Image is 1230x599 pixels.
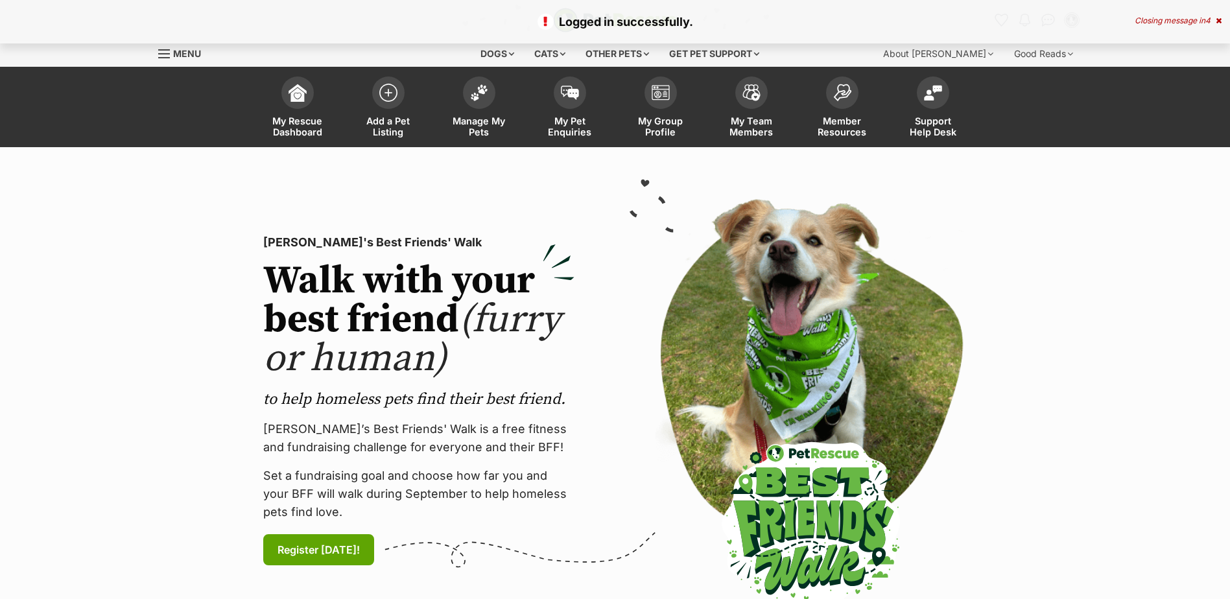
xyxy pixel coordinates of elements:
[904,115,962,137] span: Support Help Desk
[924,85,942,100] img: help-desk-icon-fdf02630f3aa405de69fd3d07c3f3aa587a6932b1a1747fa1d2bba05be0121f9.svg
[632,115,690,137] span: My Group Profile
[434,70,525,147] a: Manage My Pets
[722,115,781,137] span: My Team Members
[268,115,327,137] span: My Rescue Dashboard
[158,41,210,64] a: Menu
[471,41,523,67] div: Dogs
[379,84,397,102] img: add-pet-listing-icon-0afa8454b4691262ce3f59096e99ab1cd57d4a30225e0717b998d2c9b9846f56.svg
[263,296,561,383] span: (furry or human)
[706,70,797,147] a: My Team Members
[874,41,1002,67] div: About [PERSON_NAME]
[359,115,418,137] span: Add a Pet Listing
[797,70,888,147] a: Member Resources
[541,115,599,137] span: My Pet Enquiries
[263,389,574,410] p: to help homeless pets find their best friend.
[660,41,768,67] div: Get pet support
[263,420,574,456] p: [PERSON_NAME]’s Best Friends' Walk is a free fitness and fundraising challenge for everyone and t...
[576,41,658,67] div: Other pets
[742,84,761,101] img: team-members-icon-5396bd8760b3fe7c0b43da4ab00e1e3bb1a5d9ba89233759b79545d2d3fc5d0d.svg
[252,70,343,147] a: My Rescue Dashboard
[263,467,574,521] p: Set a fundraising goal and choose how far you and your BFF will walk during September to help hom...
[561,86,579,100] img: pet-enquiries-icon-7e3ad2cf08bfb03b45e93fb7055b45f3efa6380592205ae92323e6603595dc1f.svg
[525,70,615,147] a: My Pet Enquiries
[813,115,871,137] span: Member Resources
[278,542,360,558] span: Register [DATE]!
[263,233,574,252] p: [PERSON_NAME]'s Best Friends' Walk
[652,85,670,100] img: group-profile-icon-3fa3cf56718a62981997c0bc7e787c4b2cf8bcc04b72c1350f741eb67cf2f40e.svg
[615,70,706,147] a: My Group Profile
[525,41,574,67] div: Cats
[263,262,574,379] h2: Walk with your best friend
[289,84,307,102] img: dashboard-icon-eb2f2d2d3e046f16d808141f083e7271f6b2e854fb5c12c21221c1fb7104beca.svg
[173,48,201,59] span: Menu
[263,534,374,565] a: Register [DATE]!
[1005,41,1082,67] div: Good Reads
[470,84,488,101] img: manage-my-pets-icon-02211641906a0b7f246fdf0571729dbe1e7629f14944591b6c1af311fb30b64b.svg
[888,70,978,147] a: Support Help Desk
[833,84,851,101] img: member-resources-icon-8e73f808a243e03378d46382f2149f9095a855e16c252ad45f914b54edf8863c.svg
[450,115,508,137] span: Manage My Pets
[343,70,434,147] a: Add a Pet Listing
